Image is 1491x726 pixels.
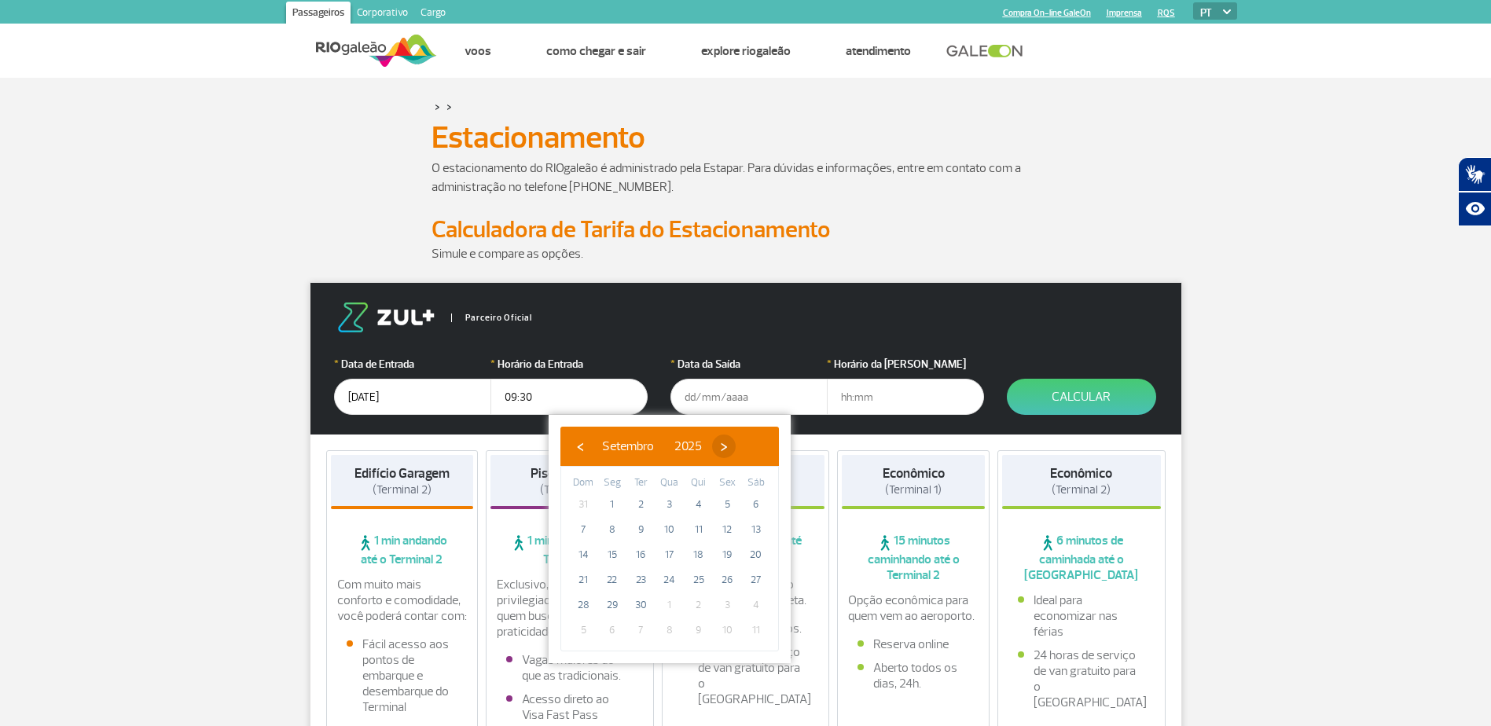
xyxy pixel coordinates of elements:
[744,592,769,618] span: 4
[571,567,596,592] span: 21
[571,492,596,517] span: 31
[628,542,653,567] span: 16
[1458,192,1491,226] button: Abrir recursos assistivos.
[682,644,810,707] li: 24 horas de serviço de van gratuito para o [GEOGRAPHIC_DATA]
[674,438,702,454] span: 2025
[1458,157,1491,192] button: Abrir tradutor de língua de sinais.
[571,517,596,542] span: 7
[351,2,414,27] a: Corporativo
[331,533,474,567] span: 1 min andando até o Terminal 2
[334,356,491,372] label: Data de Entrada
[714,567,740,592] span: 26
[657,592,682,618] span: 1
[712,434,736,458] button: ›
[848,592,979,624] p: Opção econômica para quem vem ao aeroporto.
[686,592,711,618] span: 2
[490,533,649,567] span: 1 min andando até o Terminal 2
[490,379,648,415] input: hh:mm
[571,542,596,567] span: 14
[571,592,596,618] span: 28
[744,517,769,542] span: 13
[657,492,682,517] span: 3
[546,43,646,59] a: Como chegar e sair
[334,302,438,332] img: logo-zul.png
[600,618,625,643] span: 6
[347,636,458,715] li: Fácil acesso aos pontos de embarque e desembarque do Terminal
[858,660,969,691] li: Aberto todos os dias, 24h.
[657,567,682,592] span: 24
[1050,465,1112,482] strong: Econômico
[626,475,656,492] th: weekday
[670,379,828,415] input: dd/mm/aaaa
[684,475,713,492] th: weekday
[600,567,625,592] span: 22
[465,43,491,59] a: Voos
[549,415,791,663] bs-datepicker-container: calendar
[1007,379,1156,415] button: Calcular
[744,492,769,517] span: 6
[414,2,452,27] a: Cargo
[571,618,596,643] span: 5
[827,379,984,415] input: hh:mm
[744,618,769,643] span: 11
[628,492,653,517] span: 2
[686,567,711,592] span: 25
[451,313,532,322] span: Parceiro Oficial
[1018,647,1145,710] li: 24 horas de serviço de van gratuito para o [GEOGRAPHIC_DATA]
[744,567,769,592] span: 27
[598,475,627,492] th: weekday
[600,542,625,567] span: 15
[435,97,440,115] a: >
[714,517,740,542] span: 12
[656,475,685,492] th: weekday
[432,159,1060,196] p: O estacionamento do RIOgaleão é administrado pela Estapar. Para dúvidas e informações, entre em c...
[686,542,711,567] span: 18
[686,517,711,542] span: 11
[701,43,791,59] a: Explore RIOgaleão
[1018,592,1145,640] li: Ideal para economizar nas férias
[373,482,432,497] span: (Terminal 2)
[744,542,769,567] span: 20
[842,533,985,583] span: 15 minutos caminhando até o Terminal 2
[1052,482,1111,497] span: (Terminal 2)
[337,577,468,624] p: Com muito mais conforto e comodidade, você poderá contar com:
[714,542,740,567] span: 19
[657,618,682,643] span: 8
[1002,533,1161,583] span: 6 minutos de caminhada até o [GEOGRAPHIC_DATA]
[714,592,740,618] span: 3
[628,592,653,618] span: 30
[1158,8,1175,18] a: RQS
[686,492,711,517] span: 4
[600,492,625,517] span: 1
[628,567,653,592] span: 23
[1458,157,1491,226] div: Plugin de acessibilidade da Hand Talk.
[686,618,711,643] span: 9
[490,356,648,372] label: Horário da Entrada
[628,517,653,542] span: 9
[664,434,712,458] button: 2025
[432,124,1060,151] h1: Estacionamento
[714,618,740,643] span: 10
[506,652,633,684] li: Vagas maiores do que as tradicionais.
[858,636,969,652] li: Reserva online
[713,475,742,492] th: weekday
[540,482,599,497] span: (Terminal 2)
[827,356,984,372] label: Horário da [PERSON_NAME]
[569,475,598,492] th: weekday
[600,592,625,618] span: 29
[432,244,1060,263] p: Simule e compare as opções.
[657,542,682,567] span: 17
[497,577,643,640] p: Exclusivo, com localização privilegiada e ideal para quem busca conforto e praticidade.
[628,618,653,643] span: 7
[354,465,450,482] strong: Edifício Garagem
[334,379,491,415] input: dd/mm/aaaa
[592,434,664,458] button: Setembro
[432,215,1060,244] h2: Calculadora de Tarifa do Estacionamento
[568,434,592,458] button: ‹
[602,438,654,454] span: Setembro
[846,43,911,59] a: Atendimento
[446,97,452,115] a: >
[1107,8,1142,18] a: Imprensa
